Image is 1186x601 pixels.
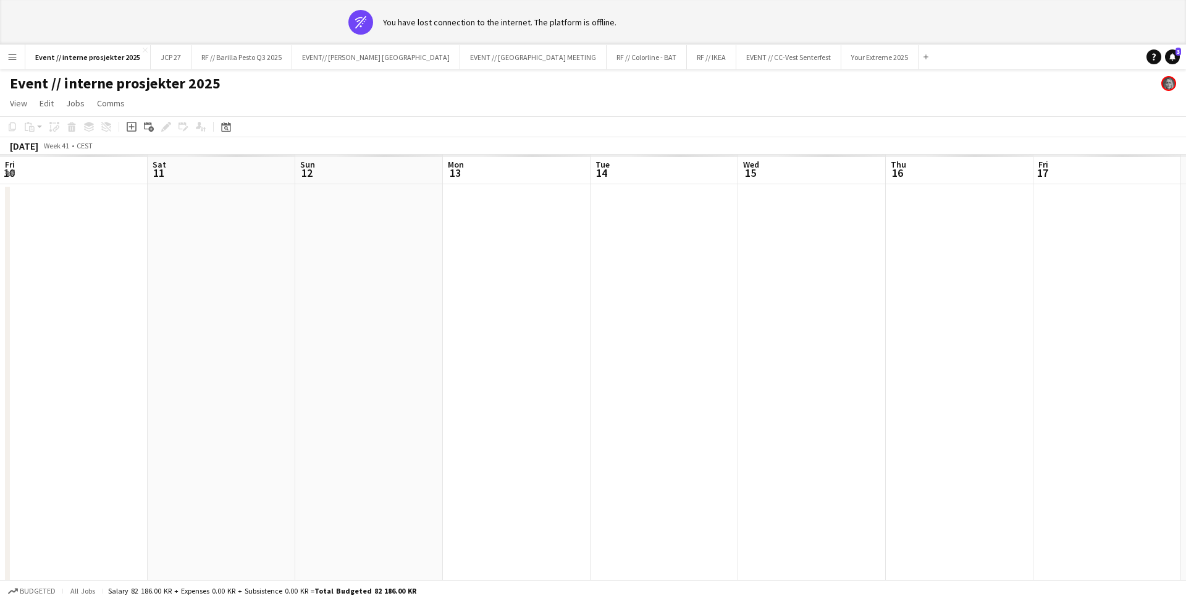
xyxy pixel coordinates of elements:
[3,166,15,180] span: 10
[10,98,27,109] span: View
[5,159,15,170] span: Fri
[35,95,59,111] a: Edit
[40,98,54,109] span: Edit
[889,166,906,180] span: 16
[687,45,736,69] button: RF // IKEA
[594,166,610,180] span: 14
[61,95,90,111] a: Jobs
[66,98,85,109] span: Jobs
[151,45,191,69] button: JCP 27
[108,586,416,595] div: Salary 82 186.00 KR + Expenses 0.00 KR + Subsistence 0.00 KR =
[891,159,906,170] span: Thu
[743,159,759,170] span: Wed
[841,45,919,69] button: Your Extreme 2025
[20,587,56,595] span: Budgeted
[151,166,166,180] span: 11
[97,98,125,109] span: Comms
[5,95,32,111] a: View
[68,586,98,595] span: All jobs
[25,45,151,69] button: Event // interne prosjekter 2025
[153,159,166,170] span: Sat
[292,45,460,69] button: EVENT// [PERSON_NAME] [GEOGRAPHIC_DATA]
[41,141,72,150] span: Week 41
[1175,48,1181,56] span: 3
[446,166,464,180] span: 13
[300,159,315,170] span: Sun
[741,166,759,180] span: 15
[448,159,464,170] span: Mon
[595,159,610,170] span: Tue
[736,45,841,69] button: EVENT // CC-Vest Senterfest
[1165,49,1180,64] a: 3
[607,45,687,69] button: RF // Colorline - BAT
[1161,76,1176,91] app-user-avatar: Julie Minken
[10,74,221,93] h1: Event // interne prosjekter 2025
[6,584,57,598] button: Budgeted
[92,95,130,111] a: Comms
[1038,159,1048,170] span: Fri
[10,140,38,152] div: [DATE]
[298,166,315,180] span: 12
[460,45,607,69] button: EVENT // [GEOGRAPHIC_DATA] MEETING
[191,45,292,69] button: RF // Barilla Pesto Q3 2025
[1037,166,1048,180] span: 17
[314,586,416,595] span: Total Budgeted 82 186.00 KR
[383,17,616,28] div: You have lost connection to the internet. The platform is offline.
[77,141,93,150] div: CEST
